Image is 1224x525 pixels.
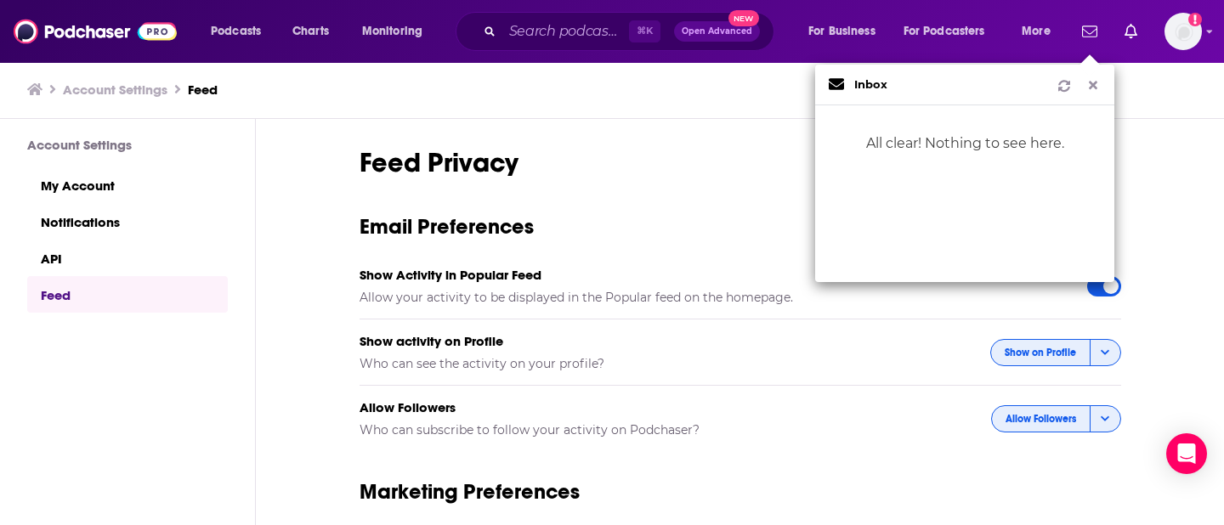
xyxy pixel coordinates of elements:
[991,405,1121,432] button: Allow Followers
[27,276,228,313] a: Feed
[892,18,1010,45] button: open menu
[360,267,1074,283] h5: Show Activity in Popular Feed
[360,290,1074,305] h5: Allow your activity to be displayed in the Popular feed on the homepage.
[360,146,1121,179] h1: Feed Privacy
[1005,347,1076,358] span: Show on Profile
[211,20,261,43] span: Podcasts
[808,20,875,43] span: For Business
[188,82,218,98] a: Feed
[1006,414,1076,424] span: Allow Followers
[1164,13,1202,50] img: User Profile
[796,18,897,45] button: open menu
[63,82,167,98] a: Account Settings
[904,20,985,43] span: For Podcasters
[1075,17,1104,46] a: Show notifications dropdown
[292,20,329,43] span: Charts
[1164,13,1202,50] span: Logged in as jillgoldstein
[362,20,422,43] span: Monitoring
[674,21,760,42] button: Open AdvancedNew
[350,18,445,45] button: open menu
[281,18,339,45] a: Charts
[815,105,1114,182] div: All clear! Nothing to see here.
[854,79,887,90] div: Inbox
[682,27,752,36] span: Open Advanced
[1166,433,1207,474] div: Open Intercom Messenger
[360,333,977,349] h5: Show activity on Profile
[360,356,977,371] h5: Who can see the activity on your profile?
[360,399,977,415] h5: Allow Followers
[1022,20,1051,43] span: More
[1118,17,1144,46] a: Show notifications dropdown
[27,167,228,203] a: My Account
[472,12,790,51] div: Search podcasts, credits, & more...
[360,478,1121,505] h3: Marketing Preferences
[360,422,977,437] h5: Who can subscribe to follow your activity on Podchaser?
[199,18,283,45] button: open menu
[1010,18,1072,45] button: open menu
[629,20,660,42] span: ⌘ K
[502,18,629,45] input: Search podcasts, credits, & more...
[27,137,228,153] h3: Account Settings
[360,213,1121,240] h3: Email Preferences
[1188,13,1202,26] svg: Add a profile image
[14,15,177,48] img: Podchaser - Follow, Share and Rate Podcasts
[728,10,759,26] span: New
[1164,13,1202,50] button: Show profile menu
[27,240,228,276] a: API
[27,203,228,240] a: Notifications
[990,339,1121,366] button: Show on Profile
